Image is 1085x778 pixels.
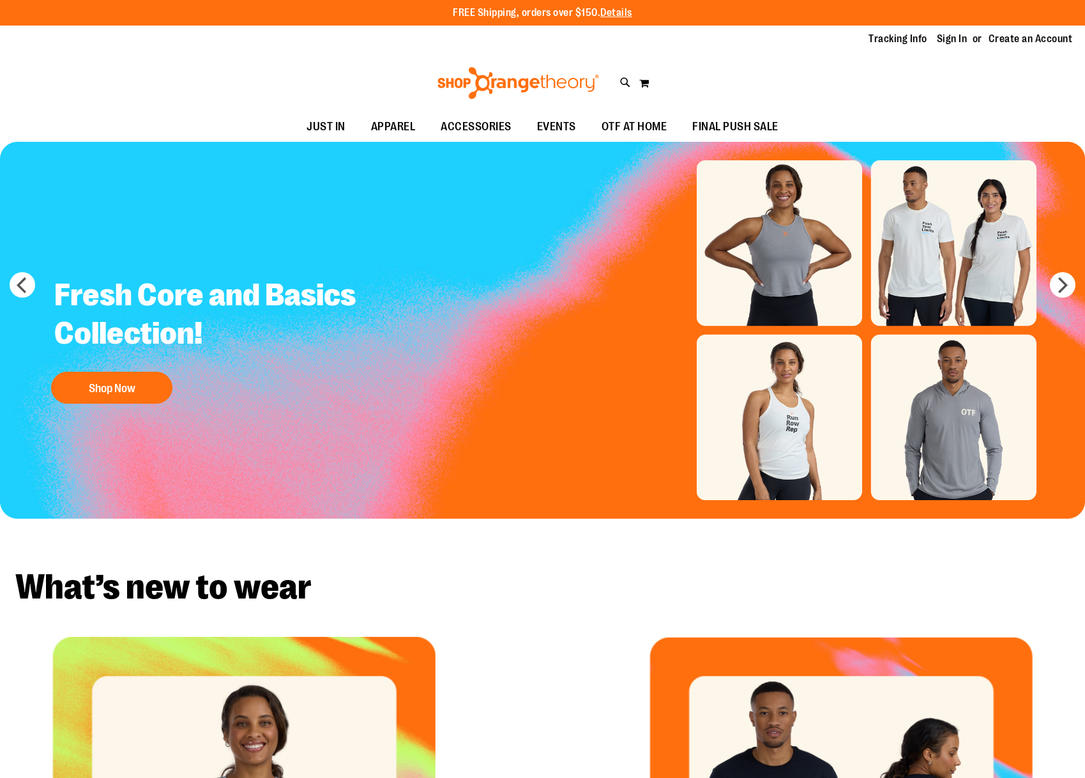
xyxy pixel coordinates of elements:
a: ACCESSORIES [428,112,524,142]
span: OTF AT HOME [602,112,667,141]
button: Shop Now [51,372,172,404]
h2: Fresh Core and Basics Collection! [45,266,385,365]
a: JUST IN [294,112,358,142]
a: OTF AT HOME [589,112,680,142]
span: JUST IN [307,112,345,141]
a: Fresh Core and Basics Collection! Shop Now [45,266,385,410]
button: next [1050,272,1075,298]
h2: What’s new to wear [15,570,1070,605]
p: FREE Shipping, orders over $150. [453,6,632,20]
a: EVENTS [524,112,589,142]
span: FINAL PUSH SALE [692,112,778,141]
a: Sign In [937,32,967,46]
a: FINAL PUSH SALE [679,112,791,142]
a: Tracking Info [869,32,927,46]
img: Shop Orangetheory [436,67,601,99]
a: Details [600,7,632,19]
button: prev [10,272,35,298]
span: EVENTS [537,112,576,141]
span: APPAREL [371,112,416,141]
a: APPAREL [358,112,429,142]
span: ACCESSORIES [441,112,512,141]
a: Create an Account [989,32,1073,46]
